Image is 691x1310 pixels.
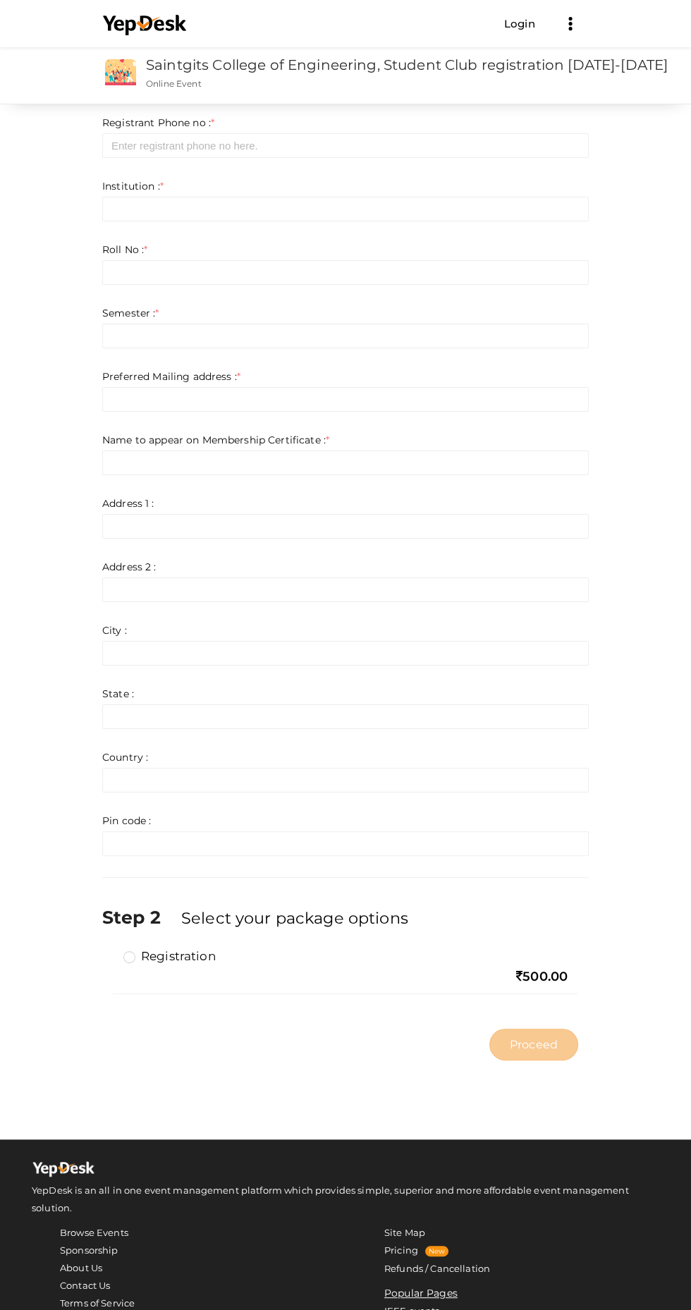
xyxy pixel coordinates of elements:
[510,1036,558,1053] span: Proceed
[60,1227,128,1238] a: Browse Events
[60,1262,102,1273] a: About Us
[102,179,164,193] label: Institution :
[102,687,134,701] label: State :
[384,1285,659,1302] li: Popular Pages
[384,1244,418,1256] a: Pricing
[516,969,568,984] span: 500.00
[32,1182,659,1217] p: YepDesk is an all in one event management platform which provides simple, superior and more affor...
[181,907,408,929] label: Select your package options
[102,369,240,384] label: Preferred Mailing address :
[146,56,668,73] a: Saintgits College of Engineering, Student Club registration [DATE]-[DATE]
[102,306,159,320] label: Semester :
[102,750,148,764] label: Country :
[504,17,535,30] a: Login
[102,496,154,510] label: Address 1 :
[102,116,214,130] label: Registrant Phone no :
[102,433,329,447] label: Name to appear on Membership Certificate :
[123,948,216,965] label: Registration
[384,1227,425,1238] a: Site Map
[60,1280,110,1291] a: Contact Us
[102,905,178,930] label: Step 2
[102,133,589,158] input: Enter registrant phone no here.
[32,1161,95,1182] img: Yepdesk
[60,1297,135,1309] a: Terms of Service
[102,243,147,257] label: Roll No :
[146,78,491,90] p: Online Event
[102,623,127,637] label: City :
[60,1244,118,1256] a: Sponsorship
[384,1263,490,1274] a: Refunds / Cancellation
[489,1029,578,1060] button: Proceed
[102,560,157,574] label: Address 2 :
[102,814,151,828] label: Pin code :
[105,59,136,85] img: event2.png
[425,1246,448,1256] span: New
